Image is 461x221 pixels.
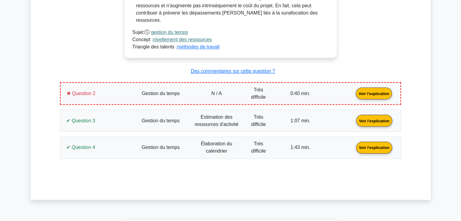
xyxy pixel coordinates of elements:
[132,37,153,42] font: Concept :
[151,30,188,35] a: gestion du temps
[354,144,395,150] a: Voir l'explication
[353,91,394,96] a: Voir l'explication
[132,44,177,49] font: Triangle des talents :
[153,37,212,42] a: nivellement des ressources
[132,30,145,35] font: Sujet:
[177,44,219,49] a: méthodes de travail
[191,68,275,74] a: Des commentaires sur cette question ?
[354,118,395,123] a: Voir l'explication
